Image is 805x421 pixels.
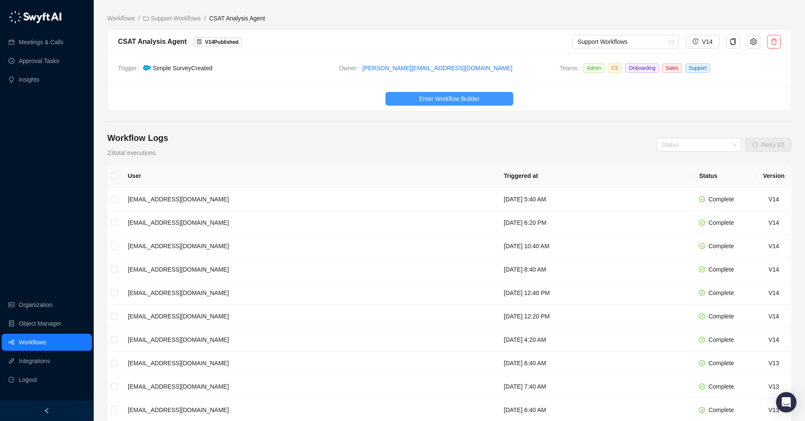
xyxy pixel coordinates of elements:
[197,39,202,44] span: file-done
[708,360,734,367] span: Complete
[708,336,734,343] span: Complete
[708,383,734,390] span: Complete
[9,11,62,23] img: logo-05li4sbe.png
[204,14,206,23] li: /
[730,38,736,45] span: copy
[44,408,50,414] span: left
[756,188,791,211] td: V14
[19,371,37,388] span: Logout
[121,211,497,235] td: [EMAIL_ADDRESS][DOMAIN_NAME]
[497,235,693,258] td: [DATE] 10:40 AM
[121,375,497,398] td: [EMAIL_ADDRESS][DOMAIN_NAME]
[699,384,705,389] span: check-circle
[608,63,622,73] span: CS
[756,211,791,235] td: V14
[121,258,497,281] td: [EMAIL_ADDRESS][DOMAIN_NAME]
[19,334,46,351] a: Workflows
[699,337,705,343] span: check-circle
[121,281,497,305] td: [EMAIL_ADDRESS][DOMAIN_NAME]
[19,34,63,51] a: Meetings & Calls
[118,63,143,73] span: Trigger
[583,63,604,73] span: Admin
[138,14,140,23] li: /
[339,63,362,73] span: Owner
[708,243,734,249] span: Complete
[756,164,791,188] th: Version
[756,375,791,398] td: V13
[699,313,705,319] span: check-circle
[153,65,213,72] span: Simple Survey Created
[745,138,791,152] button: Retry (0)
[497,375,693,398] td: [DATE] 7:40 AM
[497,305,693,328] td: [DATE] 12:20 PM
[686,35,719,49] button: V14
[756,328,791,352] td: V14
[419,94,480,103] span: Enter Workflow Builder
[776,392,796,412] div: Open Intercom Messenger
[699,220,705,226] span: check-circle
[118,36,187,47] div: CSAT Analysis Agent
[19,71,39,88] a: Insights
[121,328,497,352] td: [EMAIL_ADDRESS][DOMAIN_NAME]
[708,313,734,320] span: Complete
[756,305,791,328] td: V14
[497,281,693,305] td: [DATE] 12:40 PM
[497,211,693,235] td: [DATE] 6:20 PM
[770,38,777,45] span: delete
[662,63,682,73] span: Sales
[699,290,705,296] span: check-circle
[702,37,713,46] span: V14
[699,360,705,366] span: check-circle
[107,149,157,156] span: 23 total executions.
[708,289,734,296] span: Complete
[756,235,791,258] td: V14
[699,266,705,272] span: check-circle
[685,63,710,73] span: Support
[108,92,791,106] a: Enter Workflow Builder
[19,315,61,332] a: Object Manager
[19,296,52,313] a: Organization
[699,407,705,413] span: check-circle
[9,377,14,383] span: logout
[693,38,699,44] span: history
[692,164,756,188] th: Status
[708,219,734,226] span: Complete
[756,352,791,375] td: V13
[708,407,734,413] span: Complete
[121,352,497,375] td: [EMAIL_ADDRESS][DOMAIN_NAME]
[106,14,136,23] a: Workflows
[121,305,497,328] td: [EMAIL_ADDRESS][DOMAIN_NAME]
[578,35,674,48] span: Support Workflows
[756,258,791,281] td: V14
[205,39,239,45] span: V 14 Published
[560,63,583,76] span: Teams
[121,188,497,211] td: [EMAIL_ADDRESS][DOMAIN_NAME]
[750,38,757,45] span: setting
[708,266,734,273] span: Complete
[699,196,705,202] span: check-circle
[756,281,791,305] td: V14
[497,258,693,281] td: [DATE] 8:40 AM
[385,92,513,106] button: Enter Workflow Builder
[121,235,497,258] td: [EMAIL_ADDRESS][DOMAIN_NAME]
[121,164,497,188] th: User
[143,15,149,21] span: folder
[19,352,50,369] a: Integrations
[497,352,693,375] td: [DATE] 6:40 AM
[625,63,659,73] span: Onboarding
[19,52,59,69] a: Approval Tasks
[708,196,734,203] span: Complete
[497,328,693,352] td: [DATE] 4:20 AM
[362,63,512,73] a: [PERSON_NAME][EMAIL_ADDRESS][DOMAIN_NAME]
[497,188,693,211] td: [DATE] 5:40 AM
[699,243,705,249] span: check-circle
[107,132,168,144] h4: Workflow Logs
[141,14,202,23] a: folder Support Workflows
[497,164,693,188] th: Triggered at
[209,15,265,22] span: CSAT Analysis Agent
